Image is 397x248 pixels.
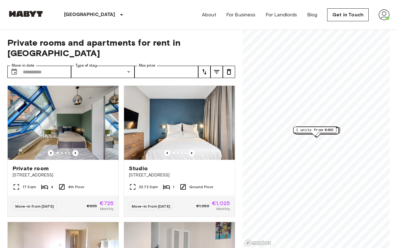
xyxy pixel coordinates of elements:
[129,172,230,178] span: [STREET_ADDRESS]
[379,9,390,20] img: avatar
[8,86,118,160] img: Marketing picture of unit DE-01-010-002-01HF
[295,127,340,137] div: Map marker
[189,150,195,156] button: Previous image
[296,127,334,133] span: 1 units from €485
[72,150,78,156] button: Previous image
[164,150,170,156] button: Previous image
[189,184,214,190] span: Ground Floor
[327,8,369,21] a: Get in Touch
[244,239,271,246] a: Mapbox logo
[293,127,336,136] div: Map marker
[51,184,53,190] span: 4
[15,204,54,209] span: Move-in from [DATE]
[132,204,170,209] span: Move-in from [DATE]
[7,37,235,58] span: Private rooms and apartments for rent in [GEOGRAPHIC_DATA]
[100,206,114,212] span: Monthly
[7,85,119,217] a: Marketing picture of unit DE-01-010-002-01HFPrevious imagePrevious imagePrivate room[STREET_ADDRE...
[99,200,114,206] span: €725
[48,150,54,156] button: Previous image
[7,11,44,17] img: Habyt
[216,206,230,212] span: Monthly
[12,63,34,68] label: Move-in date
[13,165,49,172] span: Private room
[223,66,235,78] button: tune
[129,165,148,172] span: Studio
[139,184,158,190] span: 32.72 Sqm
[196,203,209,209] span: €1,280
[68,184,84,190] span: 4th Floor
[294,127,339,136] div: Map marker
[211,66,223,78] button: tune
[13,172,114,178] span: [STREET_ADDRESS]
[87,203,97,209] span: €905
[295,126,338,136] div: Map marker
[139,63,155,68] label: Max price
[307,11,318,19] a: Blog
[226,11,256,19] a: For Business
[64,11,115,19] p: [GEOGRAPHIC_DATA]
[124,85,235,217] a: Marketing picture of unit DE-01-481-006-01Previous imagePrevious imageStudio[STREET_ADDRESS]32.72...
[266,11,297,19] a: For Landlords
[22,184,36,190] span: 17 Sqm
[294,127,339,137] div: Map marker
[294,127,339,137] div: Map marker
[212,200,230,206] span: €1,025
[75,63,97,68] label: Type of stay
[124,86,235,160] img: Marketing picture of unit DE-01-481-006-01
[202,11,216,19] a: About
[8,66,20,78] button: Choose date
[173,184,174,190] span: 1
[198,66,211,78] button: tune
